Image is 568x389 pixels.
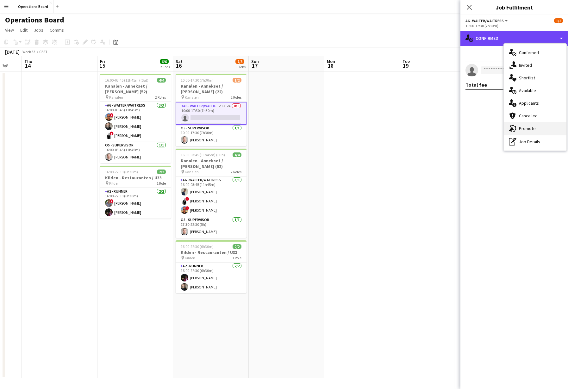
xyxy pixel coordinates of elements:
span: Jobs [34,27,43,33]
app-job-card: 16:00-22:30 (6h30m)2/2Kilden - Restauranten / U33 Kilden1 RoleA2 - RUNNER2/216:00-22:30 (6h30m)[P... [176,240,247,293]
div: Cancelled [504,109,566,122]
span: Sun [251,59,259,64]
span: 6/6 [160,59,169,64]
span: Kanalen [185,170,199,174]
a: Comms [47,26,66,34]
span: 16:00-03:45 (11h45m) (Sat) [105,78,148,83]
div: Promote [504,122,566,135]
h3: Kilden - Restauranten / U33 [100,175,171,181]
span: 17 [250,62,259,69]
div: 10:00-17:30 (7h30m) [465,23,563,28]
span: 16:00-22:30 (6h30m) [181,244,214,249]
span: 7/8 [235,59,244,64]
span: Mon [327,59,335,64]
span: ! [185,197,189,201]
span: 2/2 [233,244,241,249]
span: Week 33 [21,49,37,54]
app-job-card: 10:00-17:30 (7h30m)1/2Kanalen - Annekset / [PERSON_NAME] (22) Kanalen2 RolesA6 - WAITER/WAITRESS2... [176,74,247,146]
app-job-card: 16:00-03:45 (11h45m) (Sat)4/4Kanalen - Annekset / [PERSON_NAME] (52) Kanalen2 RolesA6 - WAITER/WA... [100,74,171,163]
span: 15 [99,62,105,69]
span: Kanalen [185,95,199,100]
div: Shortlist [504,71,566,84]
app-card-role: A2 - RUNNER2/216:00-22:30 (6h30m)![PERSON_NAME][PERSON_NAME] [100,188,171,219]
div: [DATE] [5,49,20,55]
app-card-role: O5 - SUPERVISOR1/110:00-17:30 (7h30m)[PERSON_NAME] [176,125,247,146]
span: 16:00-22:30 (6h30m) [105,170,138,174]
span: 16 [175,62,183,69]
div: Job Details [504,135,566,148]
span: 14 [23,62,32,69]
span: Tue [403,59,410,64]
span: 4/4 [233,152,241,157]
span: 2 Roles [231,170,241,174]
span: 10:00-17:30 (7h30m) [181,78,214,83]
app-card-role: O5 - SUPERVISOR1/117:30-22:30 (5h)[PERSON_NAME] [176,216,247,238]
span: ! [110,113,114,117]
div: Available [504,84,566,97]
div: Total fee [465,82,487,88]
span: 18 [326,62,335,69]
span: Kilden [185,256,195,260]
a: Edit [18,26,30,34]
span: Fri [100,59,105,64]
button: Operations Board [13,0,53,13]
span: 1/2 [554,18,563,23]
app-job-card: 16:00-22:30 (6h30m)2/2Kilden - Restauranten / U33 Kilden1 RoleA2 - RUNNER2/216:00-22:30 (6h30m)![... [100,166,171,219]
app-card-role: A6 - WAITER/WAITRESS21I2A0/110:00-17:30 (7h30m) [176,102,247,125]
span: Comms [50,27,64,33]
app-card-role: A2 - RUNNER2/216:00-22:30 (6h30m)[PERSON_NAME][PERSON_NAME] [176,262,247,293]
div: Invited [504,59,566,71]
app-card-role: O5 - SUPERVISOR1/116:00-03:45 (11h45m)[PERSON_NAME] [100,142,171,163]
span: 16:00-03:45 (11h45m) (Sun) [181,152,225,157]
span: 19 [402,62,410,69]
h3: Job Fulfilment [460,3,568,11]
div: Confirmed [460,31,568,46]
span: 4/4 [157,78,166,83]
div: 3 Jobs [236,65,246,69]
h1: Operations Board [5,15,64,25]
span: Thu [24,59,32,64]
div: Applicants [504,97,566,109]
div: Confirmed [504,46,566,59]
span: 2 Roles [231,95,241,100]
span: Edit [20,27,28,33]
span: ! [110,199,114,203]
span: ! [110,132,114,135]
span: 2 Roles [155,95,166,100]
span: Sat [176,59,183,64]
app-card-role: A6 - WAITER/WAITRESS3/316:00-03:45 (11h45m)![PERSON_NAME][PERSON_NAME]![PERSON_NAME] [100,102,171,142]
a: View [3,26,16,34]
div: CEST [39,49,47,54]
span: 1 Role [232,256,241,260]
div: 2 Jobs [160,65,170,69]
app-card-role: A6 - WAITER/WAITRESS3/316:00-03:45 (11h45m)[PERSON_NAME]![PERSON_NAME]![PERSON_NAME] [176,176,247,216]
span: Kilden [109,181,120,186]
h3: Kanalen - Annekset / [PERSON_NAME] (22) [176,83,247,95]
h3: Kilden - Restauranten / U33 [176,250,247,255]
span: 1 Role [157,181,166,186]
button: A6 - WAITER/WAITRESS [465,18,509,23]
span: ! [185,206,189,210]
span: 1/2 [233,78,241,83]
span: View [5,27,14,33]
h3: Kanalen - Annekset / [PERSON_NAME] (52) [100,83,171,95]
span: A6 - WAITER/WAITRESS [465,18,504,23]
h3: Kanalen - Annekset / [PERSON_NAME] (52) [176,158,247,169]
app-job-card: 16:00-03:45 (11h45m) (Sun)4/4Kanalen - Annekset / [PERSON_NAME] (52) Kanalen2 RolesA6 - WAITER/WA... [176,149,247,238]
a: Jobs [31,26,46,34]
span: Kanalen [109,95,123,100]
span: 2/2 [157,170,166,174]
